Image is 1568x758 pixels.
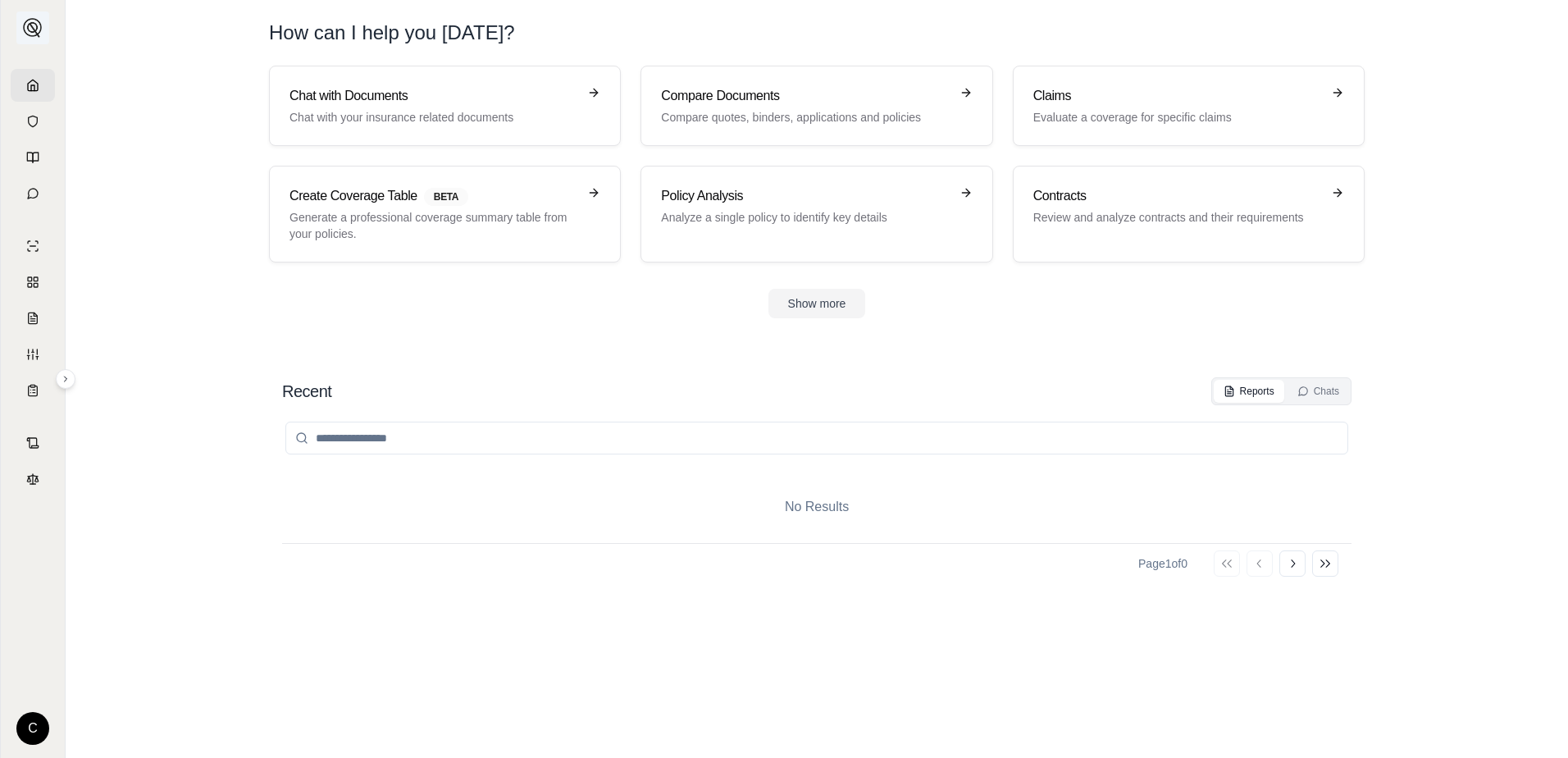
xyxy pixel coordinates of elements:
[640,66,992,146] a: Compare DocumentsCompare quotes, binders, applications and policies
[269,20,1365,46] h1: How can I help you [DATE]?
[282,380,331,403] h2: Recent
[1224,385,1274,398] div: Reports
[11,141,55,174] a: Prompt Library
[1297,385,1339,398] div: Chats
[11,105,55,138] a: Documents Vault
[11,177,55,210] a: Chat
[289,109,577,126] p: Chat with your insurance related documents
[11,427,55,459] a: Contract Analysis
[640,166,992,263] a: Policy AnalysisAnalyze a single policy to identify key details
[1033,186,1321,206] h3: Contracts
[1288,380,1349,403] button: Chats
[11,338,55,371] a: Custom Report
[1033,209,1321,226] p: Review and analyze contracts and their requirements
[661,186,949,206] h3: Policy Analysis
[11,266,55,299] a: Policy Comparisons
[16,712,49,745] div: C
[1013,66,1365,146] a: ClaimsEvaluate a coverage for specific claims
[1033,109,1321,126] p: Evaluate a coverage for specific claims
[23,18,43,38] img: Expand sidebar
[282,471,1351,543] div: No Results
[16,11,49,44] button: Expand sidebar
[289,209,577,242] p: Generate a professional coverage summary table from your policies.
[661,109,949,126] p: Compare quotes, binders, applications and policies
[1013,166,1365,263] a: ContractsReview and analyze contracts and their requirements
[289,86,577,106] h3: Chat with Documents
[1138,555,1187,572] div: Page 1 of 0
[424,188,468,206] span: BETA
[11,374,55,407] a: Coverage Table
[269,66,621,146] a: Chat with DocumentsChat with your insurance related documents
[269,166,621,263] a: Create Coverage TableBETAGenerate a professional coverage summary table from your policies.
[11,302,55,335] a: Claim Coverage
[56,369,75,389] button: Expand sidebar
[661,209,949,226] p: Analyze a single policy to identify key details
[1214,380,1284,403] button: Reports
[768,289,866,318] button: Show more
[289,186,577,206] h3: Create Coverage Table
[11,463,55,495] a: Legal Search Engine
[661,86,949,106] h3: Compare Documents
[11,230,55,263] a: Single Policy
[11,69,55,102] a: Home
[1033,86,1321,106] h3: Claims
